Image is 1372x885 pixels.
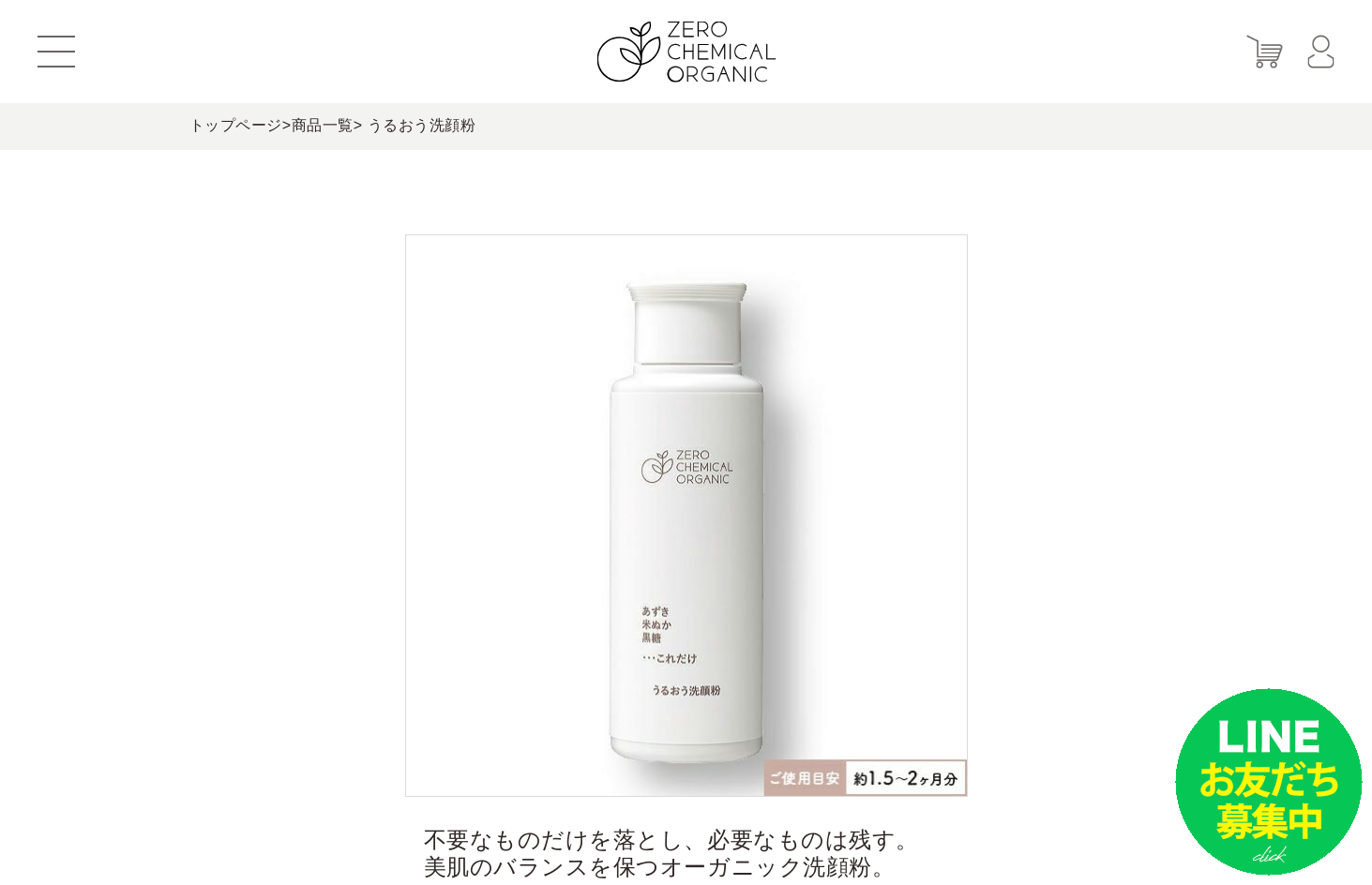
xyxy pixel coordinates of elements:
img: カート [1246,36,1283,68]
div: > > うるおう洗顔粉 [189,103,1184,150]
span: 不要なものだけを落とし、必要なものは残す。 美肌のバランスを保つオーガニック洗顔粉。 [424,827,949,881]
img: ZERO CHEMICAL ORGANIC [596,22,776,82]
a: 商品一覧 [292,117,354,133]
img: マイページ [1307,36,1334,68]
img: small_line.png [1175,688,1363,876]
a: トップページ [189,117,282,133]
